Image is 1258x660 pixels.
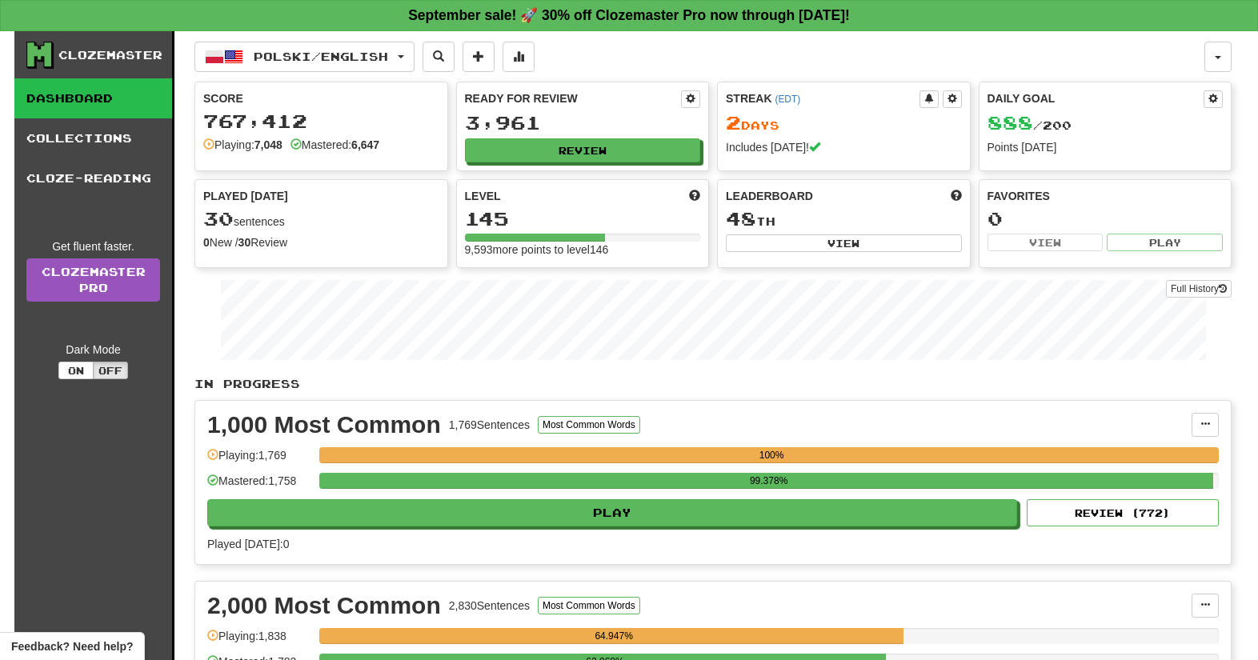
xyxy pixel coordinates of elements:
[449,598,530,614] div: 2,830 Sentences
[988,90,1204,108] div: Daily Goal
[726,207,756,230] span: 48
[203,236,210,249] strong: 0
[449,417,530,433] div: 1,769 Sentences
[207,628,311,654] div: Playing: 1,838
[538,597,640,614] button: Most Common Words
[26,342,160,358] div: Dark Mode
[194,376,1232,392] p: In Progress
[207,413,441,437] div: 1,000 Most Common
[238,236,251,249] strong: 30
[726,111,741,134] span: 2
[203,234,439,250] div: New / Review
[58,47,162,63] div: Clozemaster
[203,111,439,131] div: 767,412
[26,238,160,254] div: Get fluent faster.
[988,111,1033,134] span: 888
[408,7,850,23] strong: September sale! 🚀 30% off Clozemaster Pro now through [DATE]!
[254,138,282,151] strong: 7,048
[203,209,439,230] div: sentences
[775,94,800,105] a: (EDT)
[503,42,535,72] button: More stats
[58,362,94,379] button: On
[93,362,128,379] button: Off
[26,258,160,302] a: ClozemasterPro
[11,638,133,654] span: Open feedback widget
[423,42,455,72] button: Search sentences
[465,138,701,162] button: Review
[207,447,311,474] div: Playing: 1,769
[254,50,388,63] span: Polski / English
[207,538,289,550] span: Played [DATE]: 0
[465,209,701,229] div: 145
[726,113,962,134] div: Day s
[726,209,962,230] div: th
[988,209,1224,229] div: 0
[203,90,439,106] div: Score
[207,499,1017,526] button: Play
[14,78,172,118] a: Dashboard
[538,416,640,434] button: Most Common Words
[203,207,234,230] span: 30
[726,139,962,155] div: Includes [DATE]!
[324,473,1213,489] div: 99.378%
[988,234,1104,251] button: View
[14,158,172,198] a: Cloze-Reading
[1166,280,1232,298] button: Full History
[988,188,1224,204] div: Favorites
[726,188,813,204] span: Leaderboard
[465,113,701,133] div: 3,961
[726,90,919,106] div: Streak
[951,188,962,204] span: This week in points, UTC
[1027,499,1219,526] button: Review (772)
[351,138,379,151] strong: 6,647
[465,90,682,106] div: Ready for Review
[290,137,379,153] div: Mastered:
[207,594,441,618] div: 2,000 Most Common
[465,188,501,204] span: Level
[988,118,1072,132] span: / 200
[689,188,700,204] span: Score more points to level up
[463,42,495,72] button: Add sentence to collection
[465,242,701,258] div: 9,593 more points to level 146
[988,139,1224,155] div: Points [DATE]
[324,628,903,644] div: 64.947%
[324,447,1219,463] div: 100%
[726,234,962,252] button: View
[194,42,415,72] button: Polski/English
[203,188,288,204] span: Played [DATE]
[207,473,311,499] div: Mastered: 1,758
[14,118,172,158] a: Collections
[203,137,282,153] div: Playing:
[1107,234,1223,251] button: Play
